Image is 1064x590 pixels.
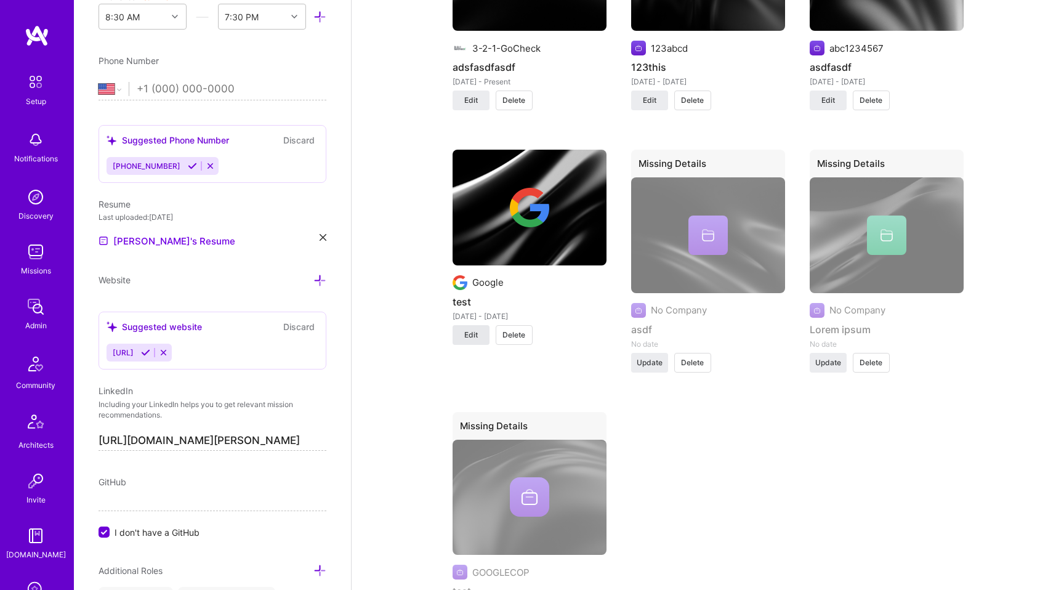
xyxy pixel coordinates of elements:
span: Delete [502,95,525,106]
img: teamwork [23,240,48,264]
span: Edit [643,95,656,106]
h4: adsfasdfasdf [453,59,607,75]
img: guide book [23,523,48,548]
button: Delete [853,353,890,373]
i: Accept [141,348,150,357]
span: Delete [860,357,882,368]
button: Edit [453,91,490,110]
span: Update [637,357,663,368]
div: Missing Details [631,150,785,182]
i: icon Close [320,233,326,240]
div: Missing Details [453,412,607,445]
img: Company logo [453,275,467,290]
img: Company logo [631,41,646,55]
img: admin teamwork [23,294,48,319]
div: 7:30 PM [225,10,259,23]
span: Website [99,275,131,285]
i: Accept [188,161,197,171]
a: [PERSON_NAME]'s Resume [99,233,235,248]
button: Delete [496,325,533,345]
div: Community [16,379,55,392]
button: Delete [674,91,711,110]
div: [DATE] - [DATE] [631,75,785,88]
span: Update [815,357,841,368]
div: [DATE] - [DATE] [810,75,964,88]
span: GitHub [99,477,126,487]
img: discovery [23,185,48,209]
div: Missing Details [810,150,964,182]
div: Setup [26,95,46,108]
div: Suggested Phone Number [107,134,229,147]
div: Admin [25,319,47,332]
i: icon HorizontalInLineDivider [196,10,209,23]
span: [URL] [113,348,134,357]
button: Delete [496,91,533,110]
i: Reject [159,348,168,357]
button: Edit [453,325,490,345]
button: Discard [280,133,318,147]
button: Delete [674,353,711,373]
div: [DATE] - Present [453,75,607,88]
span: Delete [681,357,704,368]
img: Company logo [510,188,549,227]
h4: test [453,294,607,310]
div: Last uploaded: [DATE] [99,211,326,224]
span: Additional Roles [99,565,163,576]
h4: asdfasdf [810,59,964,75]
div: Missions [21,264,51,277]
span: I don't have a GitHub [115,526,199,539]
span: Delete [681,95,704,106]
i: icon Chevron [291,14,297,20]
img: logo [25,25,49,47]
div: 123abcd [651,42,688,55]
input: +1 (000) 000-0000 [137,71,326,107]
i: icon Chevron [172,14,178,20]
button: Delete [853,91,890,110]
div: Notifications [14,152,58,165]
div: Discovery [18,209,54,222]
img: Invite [23,469,48,493]
div: 8:30 AM [105,10,140,23]
button: Discard [280,320,318,334]
div: 3-2-1-GoCheck [472,42,541,55]
div: abc1234567 [829,42,884,55]
h4: 123this [631,59,785,75]
button: Update [631,353,668,373]
button: Edit [631,91,668,110]
img: setup [23,69,49,95]
span: Delete [860,95,882,106]
span: Delete [502,329,525,341]
i: icon SuggestedTeams [107,321,117,332]
span: Resume [99,199,131,209]
img: bell [23,127,48,152]
div: [DATE] - [DATE] [453,310,607,323]
div: Suggested website [107,320,202,333]
button: Update [810,353,847,373]
button: Edit [810,91,847,110]
div: Invite [26,493,46,506]
div: [DOMAIN_NAME] [6,548,66,561]
span: Edit [464,95,478,106]
img: cover [453,150,607,265]
img: Community [21,349,50,379]
span: Edit [464,329,478,341]
i: Reject [206,161,215,171]
span: Edit [821,95,835,106]
p: Including your LinkedIn helps you to get relevant mission recommendations. [99,400,326,421]
div: Architects [18,438,54,451]
img: Architects [21,409,50,438]
img: Company logo [453,41,467,55]
div: Google [472,276,504,289]
img: Resume [99,236,108,246]
img: Company logo [810,41,824,55]
i: icon SuggestedTeams [107,135,117,146]
span: Phone Number [99,55,159,66]
span: [PHONE_NUMBER] [113,161,180,171]
span: LinkedIn [99,386,133,396]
